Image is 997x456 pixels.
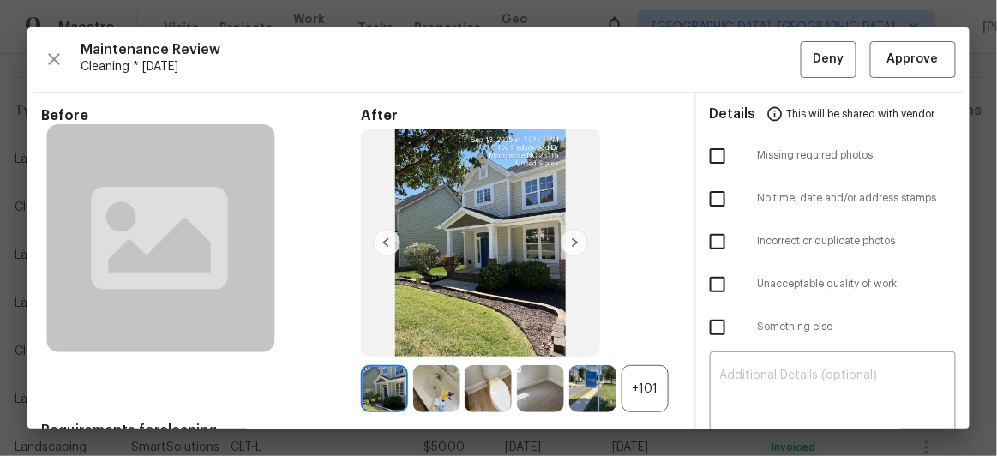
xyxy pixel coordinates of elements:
span: Cleaning * [DATE] [81,58,801,75]
img: right-chevron-button-url [561,229,588,256]
span: Maintenance Review [81,41,801,58]
span: Deny [814,49,844,70]
span: Before [41,107,361,124]
span: Something else [758,320,957,334]
span: Missing required photos [758,148,957,163]
div: Something else [696,306,970,349]
span: No time, date and/or address stamps [758,191,957,206]
span: Requirements for cleaning [41,422,681,439]
span: Details [710,93,756,135]
button: Approve [870,41,956,78]
div: Missing required photos [696,135,970,177]
span: Unacceptable quality of work [758,277,957,291]
span: This will be shared with vendor [787,93,935,135]
div: Incorrect or duplicate photos [696,220,970,263]
div: No time, date and/or address stamps [696,177,970,220]
img: left-chevron-button-url [373,229,400,256]
div: +101 [622,365,669,412]
div: Unacceptable quality of work [696,263,970,306]
span: Incorrect or duplicate photos [758,234,957,249]
span: Approve [887,49,939,70]
button: Deny [801,41,856,78]
span: After [361,107,681,124]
